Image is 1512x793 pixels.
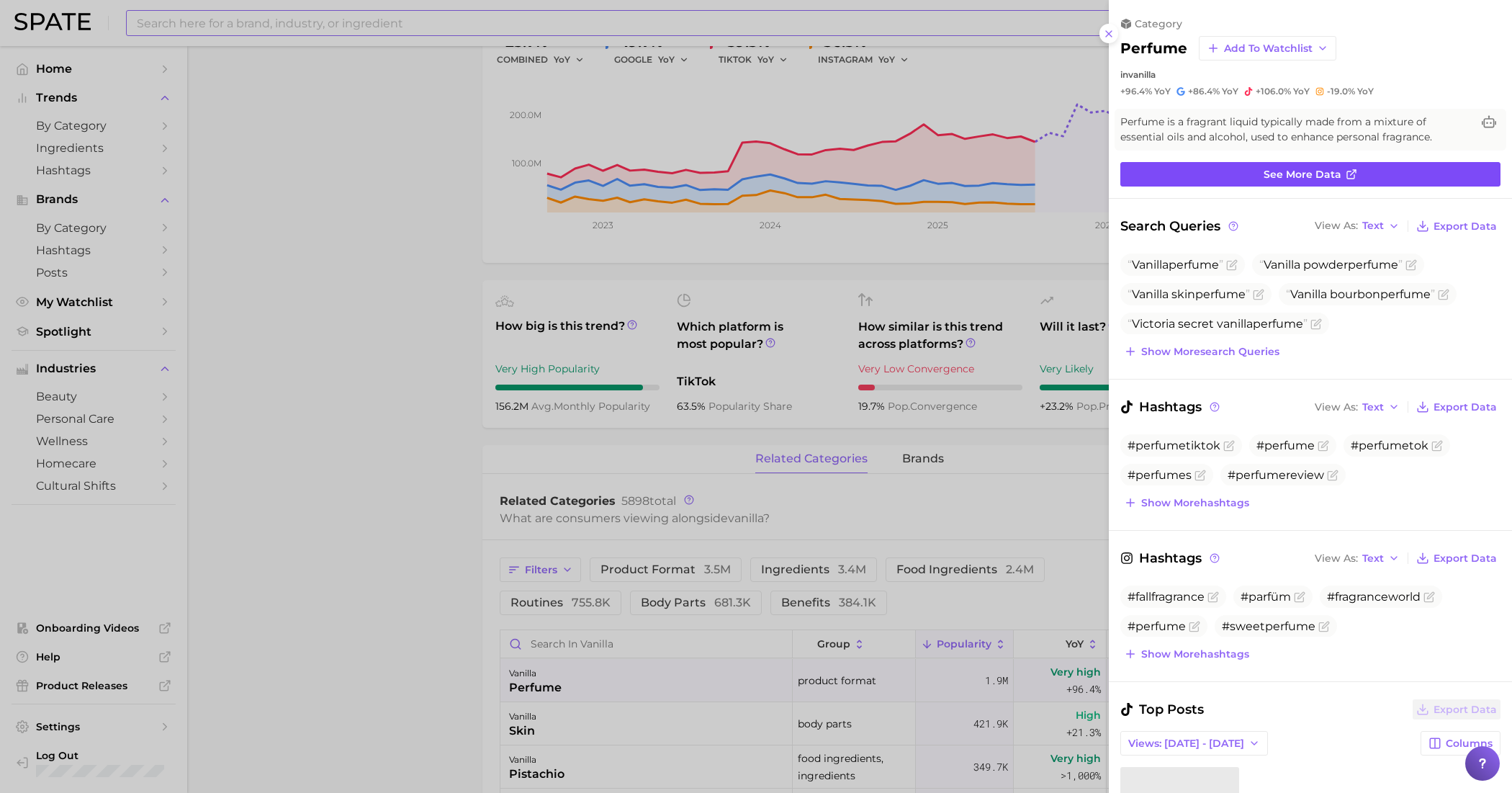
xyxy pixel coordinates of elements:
span: View As [1315,403,1358,411]
span: category [1135,17,1182,30]
span: perfume [1348,258,1398,272]
span: YoY [1293,86,1310,97]
button: Flag as miscategorized or irrelevant [1189,621,1200,632]
span: YoY [1154,86,1171,97]
span: Views: [DATE] - [DATE] [1128,738,1244,750]
span: #sweetperfume [1222,619,1315,633]
button: Flag as miscategorized or irrelevant [1226,259,1238,271]
span: #parfüm [1241,590,1291,604]
span: Export Data [1434,704,1497,716]
button: Flag as miscategorized or irrelevant [1310,318,1322,330]
button: Flag as miscategorized or irrelevant [1194,470,1206,481]
span: YoY [1357,86,1374,97]
span: View As [1315,555,1358,563]
button: Columns [1421,731,1500,756]
button: Flag as miscategorized or irrelevant [1318,621,1330,632]
span: Show more search queries [1141,346,1279,358]
span: Perfume is a fragrant liquid typically made from a mixture of essential oils and alcohol, used to... [1120,115,1472,145]
span: perfume [1380,287,1431,301]
span: Vanilla skin [1128,287,1250,301]
button: Export Data [1413,699,1500,720]
h2: perfume [1120,40,1187,57]
button: Add to Watchlist [1199,36,1336,61]
button: Export Data [1413,548,1500,568]
button: View AsText [1311,398,1403,416]
button: View AsText [1311,217,1403,236]
button: Flag as miscategorized or irrelevant [1438,289,1449,300]
span: Text [1362,222,1384,230]
span: #fallfragrance [1128,590,1205,604]
span: -19.0% [1327,86,1355,97]
button: Show morehashtags [1120,493,1253,513]
span: Hashtags [1120,397,1222,417]
span: +96.4% [1120,86,1152,97]
button: Flag as miscategorized or irrelevant [1327,470,1338,481]
button: Views: [DATE] - [DATE] [1120,731,1268,756]
span: Victoria secret vanilla [1128,317,1308,331]
span: Vanilla bourbon [1286,287,1435,301]
span: +106.0% [1256,86,1291,97]
a: See more data [1120,162,1500,187]
button: Flag as miscategorized or irrelevant [1405,259,1417,271]
span: Hashtags [1120,548,1222,568]
button: Flag as miscategorized or irrelevant [1253,289,1264,300]
button: Flag as miscategorized or irrelevant [1223,440,1235,452]
span: perfume [1195,287,1246,301]
span: Add to Watchlist [1224,42,1313,55]
span: Vanilla powder [1259,258,1403,272]
button: Export Data [1413,216,1500,236]
span: Export Data [1434,552,1497,565]
div: in [1120,69,1500,80]
button: Show moresearch queries [1120,341,1283,362]
span: Show more hashtags [1141,648,1249,660]
button: Flag as miscategorized or irrelevant [1423,591,1435,603]
span: #fragranceworld [1327,590,1421,604]
span: +86.4% [1188,86,1220,97]
button: Export Data [1413,397,1500,417]
span: Text [1362,403,1384,411]
span: YoY [1222,86,1238,97]
span: #perfumetok [1351,439,1428,452]
button: Flag as miscategorized or irrelevant [1431,440,1443,452]
span: Export Data [1434,220,1497,233]
span: See more data [1264,169,1341,181]
span: Show more hashtags [1141,497,1249,509]
button: Flag as miscategorized or irrelevant [1294,591,1305,603]
button: View AsText [1311,549,1403,568]
span: #perfumereview [1228,468,1324,482]
button: Flag as miscategorized or irrelevant [1318,440,1329,452]
span: Top Posts [1120,699,1204,720]
span: #perfume [1256,439,1315,452]
span: Columns [1446,738,1493,750]
span: perfume [1253,317,1303,331]
span: #perfume [1128,619,1186,633]
span: #perfumetiktok [1128,439,1220,452]
span: perfume [1169,258,1219,272]
span: View As [1315,222,1358,230]
span: Vanilla [1128,258,1223,272]
button: Show morehashtags [1120,644,1253,664]
span: Export Data [1434,401,1497,413]
span: vanilla [1128,69,1156,80]
span: Text [1362,555,1384,563]
span: Search Queries [1120,216,1241,236]
span: #perfumes [1128,468,1192,482]
button: Flag as miscategorized or irrelevant [1207,591,1219,603]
